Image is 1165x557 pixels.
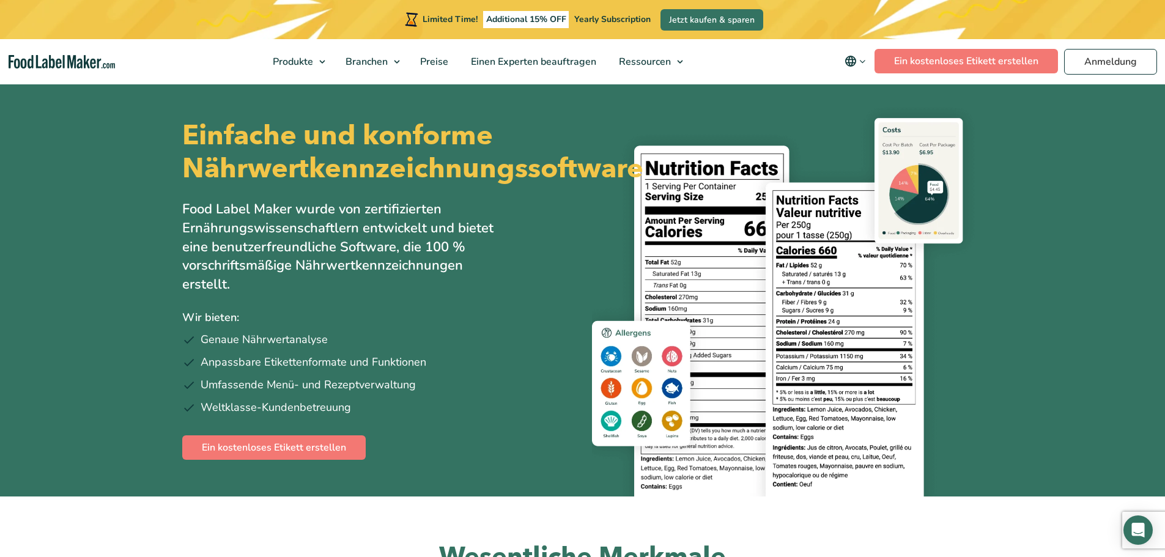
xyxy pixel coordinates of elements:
a: Ressourcen [608,39,689,84]
p: Food Label Maker wurde von zertifizierten Ernährungswissenschaftlern entwickelt und bietet eine b... [182,200,500,294]
span: Weltklasse-Kundenbetreuung [201,399,351,416]
a: Ein kostenloses Etikett erstellen [875,49,1058,73]
span: Einen Experten beauftragen [467,55,597,68]
span: Anpassbare Etikettenformate und Funktionen [201,354,426,371]
span: Ressourcen [615,55,672,68]
a: Einen Experten beauftragen [460,39,605,84]
p: Wir bieten: [182,309,574,326]
a: Branchen [335,39,406,84]
span: Genaue Nährwertanalyse [201,331,328,348]
a: Preise [409,39,457,84]
span: Branchen [342,55,389,68]
a: Anmeldung [1064,49,1157,75]
span: Limited Time! [423,13,478,25]
h1: Einfache und konforme Nährwertkennzeichnungssoftware [182,119,572,185]
div: Open Intercom Messenger [1123,515,1153,545]
span: Additional 15% OFF [483,11,569,28]
span: Yearly Subscription [574,13,651,25]
a: Ein kostenloses Etikett erstellen [182,435,366,460]
a: Jetzt kaufen & sparen [660,9,763,31]
span: Produkte [269,55,314,68]
span: Preise [416,55,449,68]
span: Umfassende Menü- und Rezeptverwaltung [201,377,416,393]
a: Produkte [262,39,331,84]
